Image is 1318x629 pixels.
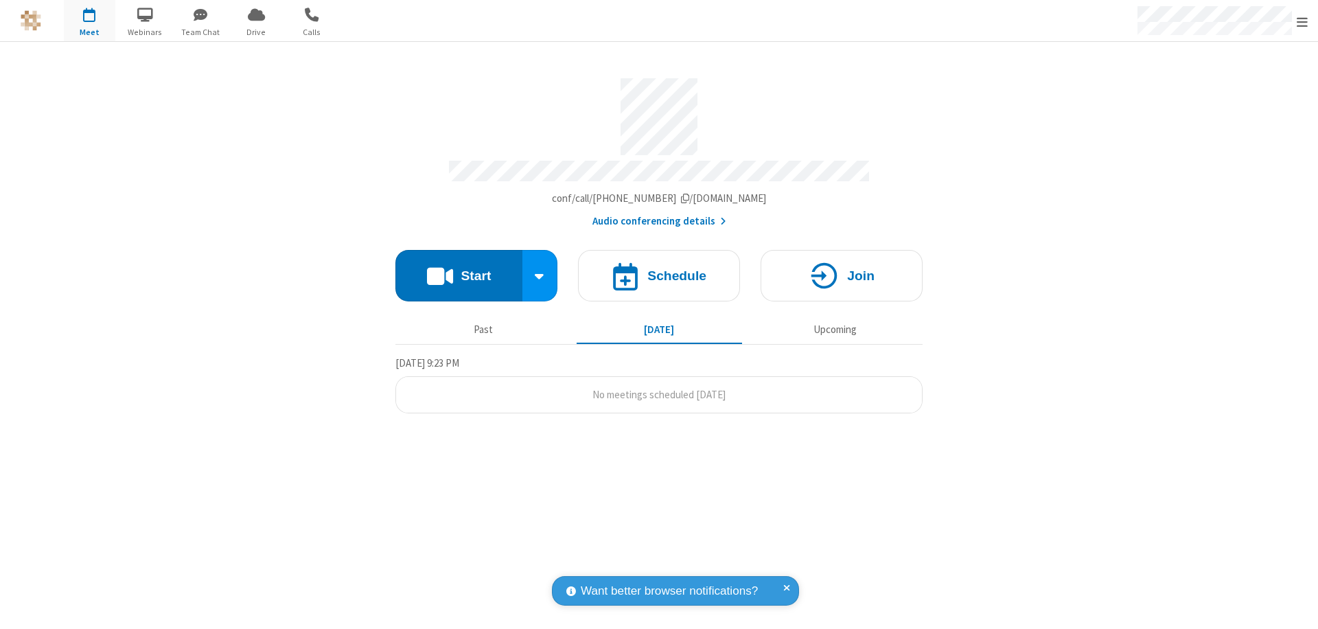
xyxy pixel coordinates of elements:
[395,250,522,301] button: Start
[119,26,171,38] span: Webinars
[401,317,566,343] button: Past
[752,317,918,343] button: Upcoming
[847,269,875,282] h4: Join
[231,26,282,38] span: Drive
[395,356,459,369] span: [DATE] 9:23 PM
[592,214,726,229] button: Audio conferencing details
[578,250,740,301] button: Schedule
[552,192,767,205] span: Copy my meeting room link
[761,250,923,301] button: Join
[581,582,758,600] span: Want better browser notifications?
[647,269,706,282] h4: Schedule
[552,191,767,207] button: Copy my meeting room linkCopy my meeting room link
[522,250,558,301] div: Start conference options
[395,68,923,229] section: Account details
[461,269,491,282] h4: Start
[21,10,41,31] img: QA Selenium DO NOT DELETE OR CHANGE
[286,26,338,38] span: Calls
[592,388,726,401] span: No meetings scheduled [DATE]
[577,317,742,343] button: [DATE]
[175,26,227,38] span: Team Chat
[64,26,115,38] span: Meet
[395,355,923,414] section: Today's Meetings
